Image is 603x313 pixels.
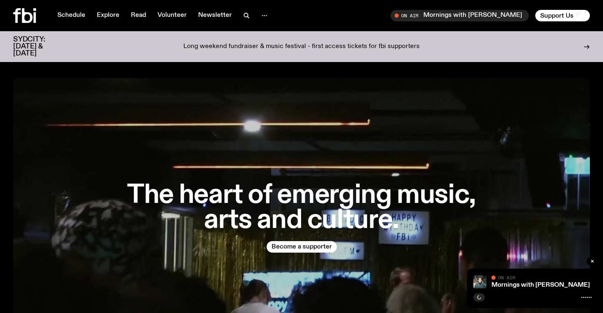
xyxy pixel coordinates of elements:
a: Read [126,10,151,21]
a: Explore [92,10,124,21]
button: Become a supporter [267,241,337,253]
span: On Air [498,275,515,280]
span: Support Us [540,12,573,19]
button: Support Us [535,10,590,21]
img: Radio presenter Ben Hansen sits in front of a wall of photos and an fbi radio sign. Film photo. B... [473,275,487,288]
a: Mornings with [PERSON_NAME] [491,282,590,288]
a: Newsletter [193,10,237,21]
h1: The heart of emerging music, arts and culture. [118,183,485,233]
button: On AirMornings with [PERSON_NAME] [391,10,529,21]
a: Schedule [53,10,90,21]
h3: SYDCITY: [DATE] & [DATE] [13,36,66,57]
a: Volunteer [153,10,192,21]
p: Long weekend fundraiser & music festival - first access tickets for fbi supporters [183,43,420,51]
